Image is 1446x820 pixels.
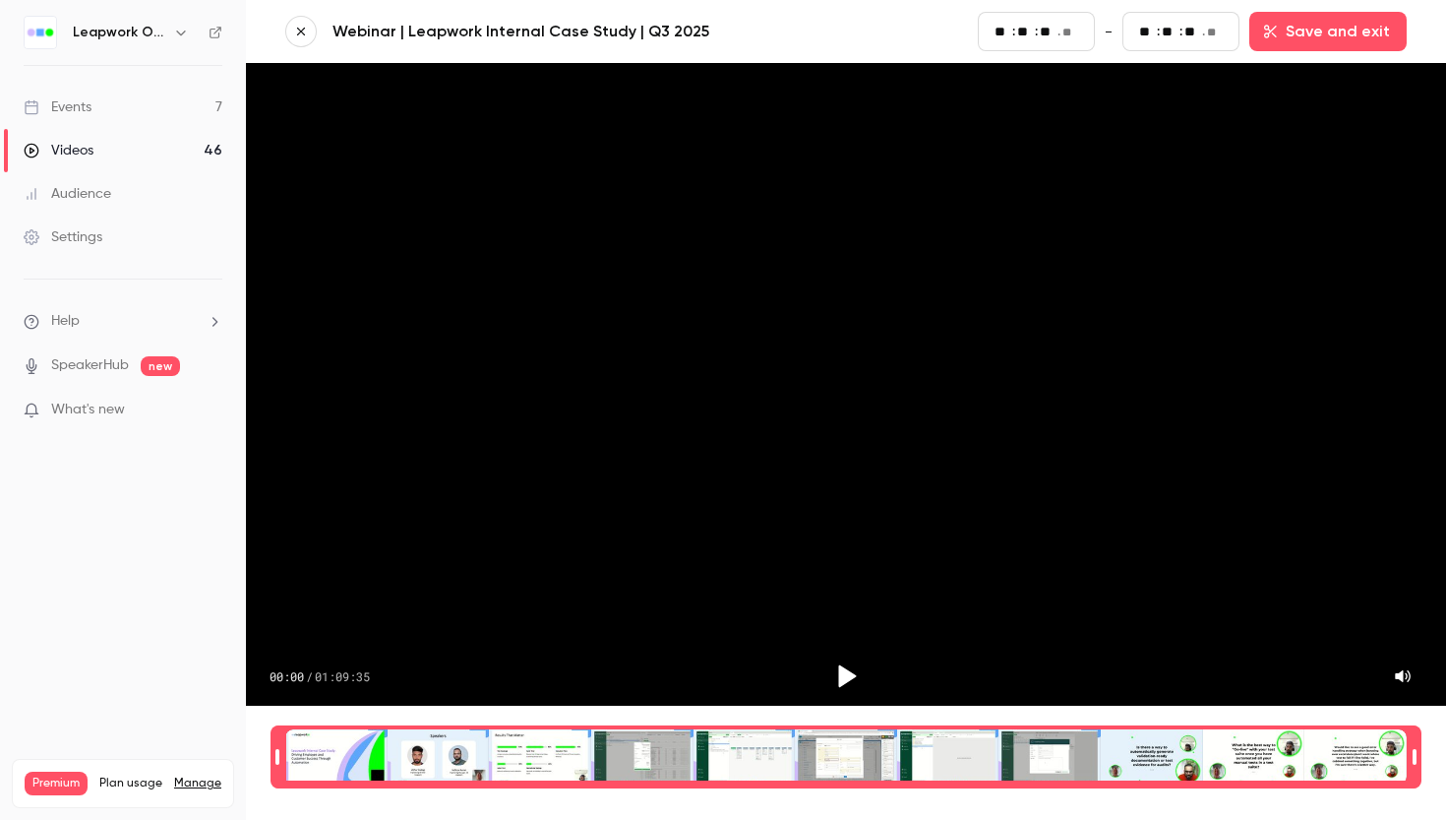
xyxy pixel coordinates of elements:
[246,63,1446,706] section: Video player
[306,668,313,684] span: /
[1179,22,1182,42] span: :
[24,227,102,247] div: Settings
[1017,21,1033,42] input: minutes
[99,776,162,791] span: Plan usage
[315,668,370,684] span: 01:09:35
[1249,12,1407,51] button: Save and exit
[994,21,1010,42] input: hours
[51,400,125,420] span: What's new
[25,772,88,795] span: Premium
[1122,12,1239,51] fieldset: 01:09:35.04
[1040,21,1055,42] input: seconds
[1139,21,1155,42] input: hours
[25,17,56,48] img: Leapwork Online Event
[1383,657,1422,696] button: Mute
[1207,22,1223,43] input: milliseconds
[24,141,93,160] div: Videos
[24,311,222,332] li: help-dropdown-opener
[141,356,180,376] span: new
[1105,20,1113,43] span: -
[271,727,284,787] div: Time range seconds start time
[51,311,80,332] span: Help
[1157,22,1160,42] span: :
[199,402,222,419] iframe: Noticeable Trigger
[1057,22,1060,42] span: .
[285,729,1407,785] div: Time range selector
[1062,22,1078,43] input: milliseconds
[822,653,870,700] button: Play
[51,355,129,376] a: SpeakerHub
[1202,22,1205,42] span: .
[73,23,165,42] h6: Leapwork Online Event
[1162,21,1177,42] input: minutes
[174,776,221,791] a: Manage
[1012,22,1015,42] span: :
[24,184,111,204] div: Audience
[978,12,1095,51] fieldset: 00:00.00
[1408,727,1421,787] div: Time range seconds end time
[270,668,304,684] span: 00:00
[332,20,805,43] a: Webinar | Leapwork Internal Case Study | Q3 2025
[24,97,91,117] div: Events
[1184,21,1200,42] input: seconds
[1035,22,1038,42] span: :
[270,668,370,684] div: 00:00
